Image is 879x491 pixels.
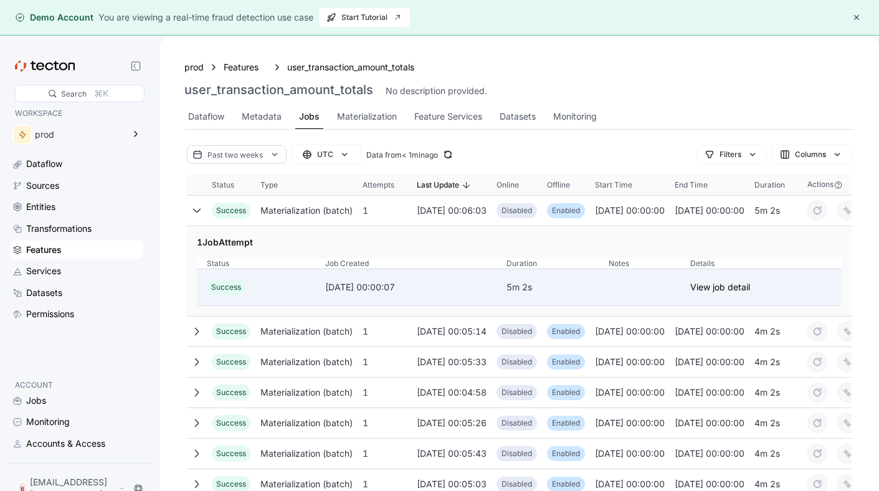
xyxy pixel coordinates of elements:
a: Datasets [10,284,143,302]
div: [DATE] 00:04:58 [412,380,492,405]
button: retry [807,352,827,372]
div: 1 [358,350,412,374]
a: user_transaction_amount_totals [287,60,414,74]
div: Materialization [337,110,397,123]
div: Materialization (batch) [255,441,358,466]
span: Last Update [417,180,459,190]
button: retry [807,201,827,221]
div: [DATE] 00:05:14 [412,319,492,344]
svg: Info [834,180,843,190]
p: Enabled [552,325,580,338]
span: Start Time [595,180,632,190]
button: End Time [670,175,749,195]
span: Success [216,418,246,427]
div: UTC [317,148,333,161]
div: Features [26,243,62,257]
span: Job Created [325,259,369,269]
span: Success [211,282,241,292]
span: Success [216,357,246,366]
div: Datasets [500,110,536,123]
div: [DATE] 00:00:07 [325,280,487,295]
div: 1 [358,198,412,223]
div: [DATE] 00:00:00 [590,198,670,223]
div: Metadata [242,110,282,123]
span: Success [216,388,246,397]
div: Permissions [26,307,74,321]
div: prod [35,130,123,139]
div: [DATE] 00:00:00 [590,319,670,344]
div: Materialization (batch) [255,319,358,344]
p: ACCOUNT [15,379,138,391]
span: Status [207,259,229,269]
div: 1 Job Attempt [197,236,842,249]
button: UTC [292,145,361,164]
p: WORKSPACE [15,107,138,120]
div: [DATE] 00:00:00 [670,380,749,405]
button: retry [807,413,827,433]
button: Start Tutorial [318,7,411,27]
a: Features [10,241,143,259]
button: Duration [749,175,802,195]
div: Materialization (batch) [255,198,358,223]
span: Attempts [363,180,394,190]
div: Materialization (batch) [255,411,358,436]
div: [DATE] 00:00:00 [670,198,749,223]
p: Enabled [552,356,580,368]
a: Jobs [10,391,143,410]
p: Enabled [552,447,580,460]
div: [DATE] 00:00:00 [670,411,749,436]
div: Entities [26,200,55,214]
button: overwrite [837,201,857,221]
a: View job detail [690,280,750,295]
a: Accounts & Access [10,434,143,453]
div: Monitoring [553,110,597,123]
div: Filters [720,148,741,161]
div: 1 [358,380,412,405]
p: Enabled [552,417,580,429]
span: Offline [547,180,570,190]
button: retry [807,322,827,341]
span: Status [212,180,234,190]
div: Feature Services [414,110,482,123]
div: 1 [358,441,412,466]
div: Accounts & Access [26,437,105,450]
div: Dataflow [26,157,62,171]
button: overwrite [837,322,857,341]
div: 4m 2s [749,319,802,344]
div: [DATE] 00:00:00 [590,411,670,436]
span: Online [497,180,519,190]
div: 5m 2s [506,280,532,295]
button: retry [807,383,827,403]
div: Sources [26,179,59,193]
div: [DATE] 00:06:03 [412,198,492,223]
p: Disabled [501,204,532,217]
span: Details [690,259,715,269]
button: Attempts [358,175,412,195]
div: Materialization (batch) [255,350,358,374]
span: Actions [807,179,843,190]
a: prod [184,60,204,74]
div: [DATE] 00:00:00 [670,350,749,374]
a: Features [224,60,267,74]
div: Search⌘K [15,85,145,102]
div: No description provided. [386,85,487,97]
div: 5m 2s [749,198,802,223]
button: overwrite [837,413,857,433]
div: Materialization (batch) [255,380,358,405]
a: Permissions [10,305,143,323]
div: [DATE] 00:00:00 [590,380,670,405]
p: Disabled [501,386,532,399]
p: Disabled [501,478,532,490]
div: 1 [358,319,412,344]
h3: user_transaction_amount_totals [184,82,373,97]
button: overwrite [837,444,857,464]
div: Data from < 1min ago [366,149,438,161]
div: You are viewing a real-time fraud detection use case [98,11,313,24]
a: Transformations [10,219,143,238]
div: Datasets [26,286,62,300]
span: Duration [754,180,785,190]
